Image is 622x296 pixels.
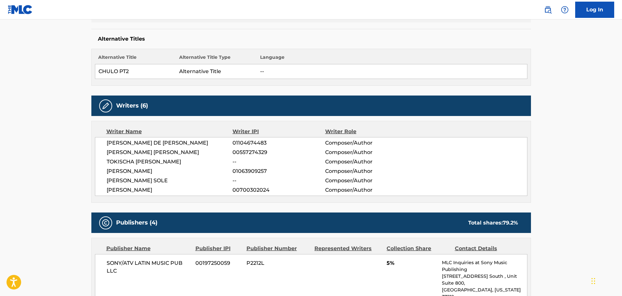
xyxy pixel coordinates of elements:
div: Drag [591,271,595,291]
iframe: Chat Widget [589,265,622,296]
h5: Writers (6) [116,102,148,109]
span: [PERSON_NAME] [107,186,233,194]
span: 00700302024 [232,186,325,194]
img: Writers [102,102,110,110]
span: Composer/Author [325,167,409,175]
span: SONY/ATV LATIN MUSIC PUB LLC [107,259,191,275]
th: Alternative Title Type [176,54,257,64]
h5: Publishers (4) [116,219,157,226]
img: search [544,6,552,14]
img: Publishers [102,219,110,227]
div: Writer IPI [232,128,325,135]
span: [PERSON_NAME] SOLE [107,177,233,185]
div: Represented Writers [314,245,382,252]
td: CHULO PT2 [95,64,176,79]
span: 00197250059 [195,259,242,267]
img: help [561,6,569,14]
div: Help [558,3,571,16]
div: Publisher Name [106,245,191,252]
span: 5% [387,259,437,267]
span: TOKISCHA [PERSON_NAME] [107,158,233,166]
h5: Alternative Titles [98,36,524,42]
span: 79.2 % [503,220,518,226]
div: Collection Share [387,245,450,252]
a: Public Search [541,3,554,16]
span: Composer/Author [325,158,409,166]
span: 01104674483 [232,139,325,147]
a: Log In [575,2,614,18]
div: Publisher IPI [195,245,242,252]
img: MLC Logo [8,5,33,14]
th: Alternative Title [95,54,176,64]
span: Composer/Author [325,186,409,194]
span: -- [232,158,325,166]
span: Composer/Author [325,177,409,185]
p: MLC Inquiries at Sony Music Publishing [442,259,527,273]
div: Writer Name [106,128,233,135]
div: Writer Role [325,128,409,135]
span: P2212L [246,259,310,267]
span: Composer/Author [325,148,409,156]
div: Publisher Number [246,245,310,252]
span: Composer/Author [325,139,409,147]
span: [PERSON_NAME] DE [PERSON_NAME] [107,139,233,147]
th: Language [257,54,527,64]
p: [STREET_ADDRESS] South , Unit Suite 800, [442,273,527,287]
td: -- [257,64,527,79]
span: [PERSON_NAME] [107,167,233,175]
div: Contact Details [455,245,518,252]
span: -- [232,177,325,185]
span: [PERSON_NAME] [PERSON_NAME] [107,148,233,156]
span: 00557274329 [232,148,325,156]
span: 01063909257 [232,167,325,175]
div: Total shares: [468,219,518,227]
td: Alternative Title [176,64,257,79]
